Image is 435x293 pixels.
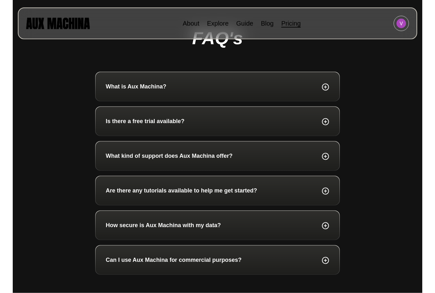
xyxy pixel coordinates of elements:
p: Is there a free trial available? [106,117,184,126]
p: Are there any tutorials available to help me get started? [106,186,257,195]
a: About [183,20,199,27]
p: How secure is Aux Machina with my data? [106,221,221,230]
a: Blog [261,20,274,27]
a: Guide [236,20,253,27]
a: Explore [207,20,229,27]
p: Can I use Aux Machina for commercial purposes? [106,256,241,264]
a: Pricing [281,20,301,27]
p: What kind of support does Aux Machina offer? [106,152,232,160]
img: Avatar [396,19,406,28]
p: What is Aux Machina? [106,82,166,91]
img: AUX MACHINA [26,18,90,29]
